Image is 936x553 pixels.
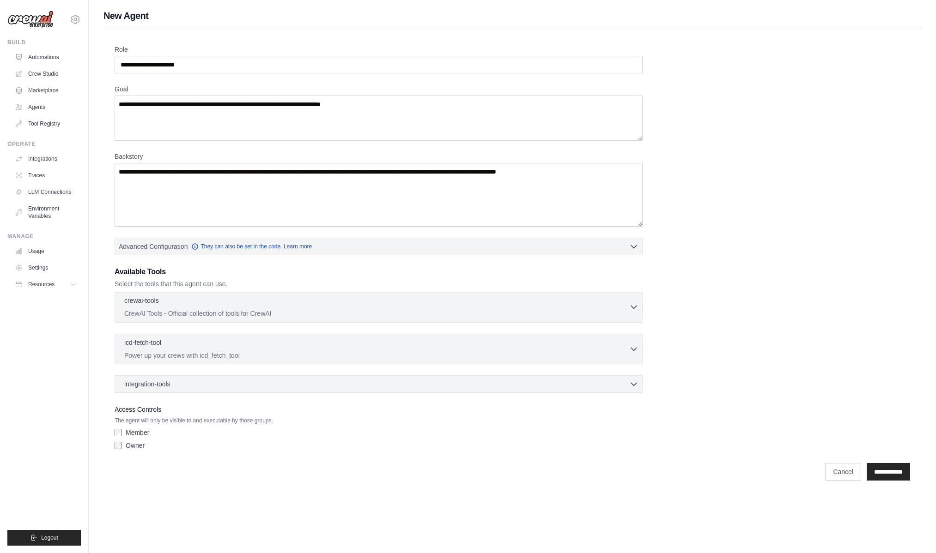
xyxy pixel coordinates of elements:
p: icd-fetch-tool [124,338,161,347]
label: Backstory [115,152,643,161]
a: Usage [11,244,81,258]
a: Traces [11,168,81,183]
span: Advanced Configuration [119,242,188,251]
button: Advanced Configuration They can also be set in the code. Learn more [115,238,642,255]
p: Power up your crews with icd_fetch_tool [124,351,629,360]
button: integration-tools [119,379,638,389]
h3: Available Tools [115,266,643,277]
a: Settings [11,260,81,275]
a: Cancel [825,463,861,481]
a: LLM Connections [11,185,81,199]
button: crewai-tools CrewAI Tools - Official collection of tools for CrewAI [119,296,638,318]
div: Manage [7,233,81,240]
a: Agents [11,100,81,114]
span: Logout [41,534,58,541]
label: Member [126,428,149,437]
p: crewai-tools [124,296,159,305]
label: Owner [126,441,145,450]
a: Marketplace [11,83,81,98]
p: CrewAI Tools - Official collection of tools for CrewAI [124,309,629,318]
a: Environment Variables [11,201,81,223]
div: Operate [7,140,81,148]
span: Resources [28,281,55,288]
img: Logo [7,11,54,28]
div: Build [7,39,81,46]
span: integration-tools [124,379,170,389]
a: Automations [11,50,81,65]
button: Resources [11,277,81,292]
p: Select the tools that this agent can use. [115,279,643,289]
a: Integrations [11,151,81,166]
button: icd-fetch-tool Power up your crews with icd_fetch_tool [119,338,638,360]
label: Goal [115,84,643,94]
h1: New Agent [103,9,921,22]
a: They can also be set in the code. Learn more [191,243,312,250]
label: Role [115,45,643,54]
p: The agent will only be visible to and executable by those groups. [115,417,643,424]
a: Crew Studio [11,66,81,81]
button: Logout [7,530,81,546]
a: Tool Registry [11,116,81,131]
label: Access Controls [115,404,643,415]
